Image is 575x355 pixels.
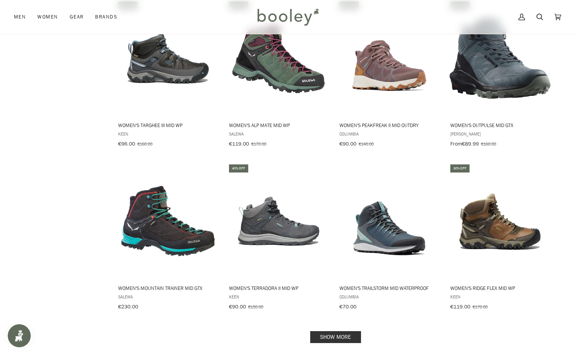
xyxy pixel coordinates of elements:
span: Keen [118,131,218,137]
span: €140.00 [359,141,374,147]
img: Keen Women's Targhee III Mid WP Magnet / Atlantic Blue - Booley Galway [117,7,219,109]
span: Women [37,13,58,21]
span: €90.00 [229,303,246,310]
span: €119.00 [450,303,470,310]
span: Women's Trailstorm Mid Waterproof [339,285,439,291]
span: €160.00 [481,141,496,147]
a: Women's Terradora II Mid WP [228,163,330,313]
a: Women's Peakfreak II Mid OutDry [338,0,440,150]
span: Keen [229,293,329,300]
span: €150.00 [248,303,263,310]
a: Show more [310,331,361,343]
span: From [450,140,462,147]
span: €89.99 [462,140,479,147]
div: Pagination [118,333,553,341]
img: Salewa Women's Alp Mate Mid WP Duck Green / Rhododendon - Booley Galway [228,7,330,109]
img: Keen Women's Terradora II Mid WP Magnet / Ocean Wave - Booley Galway [228,170,330,272]
span: €160.00 [137,141,152,147]
span: Women's OUTPulse Mid GTX [450,122,550,129]
span: Women's Mountain Trainer Mid GTX [118,285,218,291]
span: €230.00 [118,303,138,310]
span: Gear [70,13,84,21]
img: Booley [254,6,321,28]
span: €119.00 [229,140,249,147]
a: Women's Mountain Trainer Mid GTX [117,163,219,313]
div: 30% off [450,164,470,172]
span: Women's Terradora II Mid WP [229,285,329,291]
iframe: Button to open loyalty program pop-up [8,324,31,347]
span: Salewa [118,293,218,300]
span: Columbia [339,131,439,137]
a: Women's OUTPulse Mid GTX [449,0,551,150]
span: €170.00 [473,303,488,310]
span: Keen [450,293,550,300]
img: Keen Women's Ridge Flex Mid WP Safari / Custard - Booley Galway [449,170,551,272]
img: Salomon Women's OUTPulse Mid GTX Stormy Weather / Black / Wrought Iron - Booley Galway [449,7,551,109]
span: Women's Peakfreak II Mid OutDry [339,122,439,129]
a: Women's Alp Mate Mid WP [228,0,330,150]
img: Salewa Women's Mountain Trainer Mid GTX Magnet / Viridian Green - Booley Galway [117,170,219,272]
a: Women's Targhee III Mid WP [117,0,219,150]
span: Brands [95,13,117,21]
a: Women's Ridge Flex Mid WP [449,163,551,313]
span: €96.00 [118,140,135,147]
span: Women's Alp Mate Mid WP [229,122,329,129]
span: Men [14,13,26,21]
span: €170.00 [251,141,266,147]
span: €70.00 [339,303,356,310]
div: 40% off [229,164,248,172]
span: Columbia [339,293,439,300]
span: [PERSON_NAME] [450,131,550,137]
span: Salewa [229,131,329,137]
span: Women's Ridge Flex Mid WP [450,285,550,291]
span: €90.00 [339,140,356,147]
a: Women's Trailstorm Mid Waterproof [338,163,440,313]
img: Columbia Women's Trailstorm Mid Waterproof Graphite / Dusty Green - Booley Galway [338,170,440,272]
span: Women's Targhee III Mid WP [118,122,218,129]
img: Columbia Women's Peakfreak II Mid OutDry Basalt / Dark Stone - Booley Galway [338,7,440,109]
